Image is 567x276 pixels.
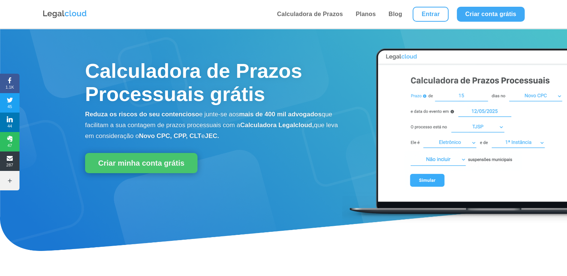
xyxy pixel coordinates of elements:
[413,7,449,22] a: Entrar
[240,122,314,129] b: Calculadora Legalcloud,
[239,111,322,118] b: mais de 400 mil advogados
[342,219,567,225] a: Calculadora de Prazos Processuais Legalcloud
[85,111,199,118] b: Reduza os riscos do seu contencioso
[85,153,197,173] a: Criar minha conta grátis
[205,132,219,139] b: JEC.
[85,109,340,141] p: e junte-se aos que facilitam a sua contagem de prazos processuais com a que leva em consideração o e
[85,59,302,105] span: Calculadora de Prazos Processuais grátis
[139,132,202,139] b: Novo CPC, CPP, CLT
[42,9,87,19] img: Logo da Legalcloud
[342,40,567,224] img: Calculadora de Prazos Processuais Legalcloud
[457,7,524,22] a: Criar conta grátis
